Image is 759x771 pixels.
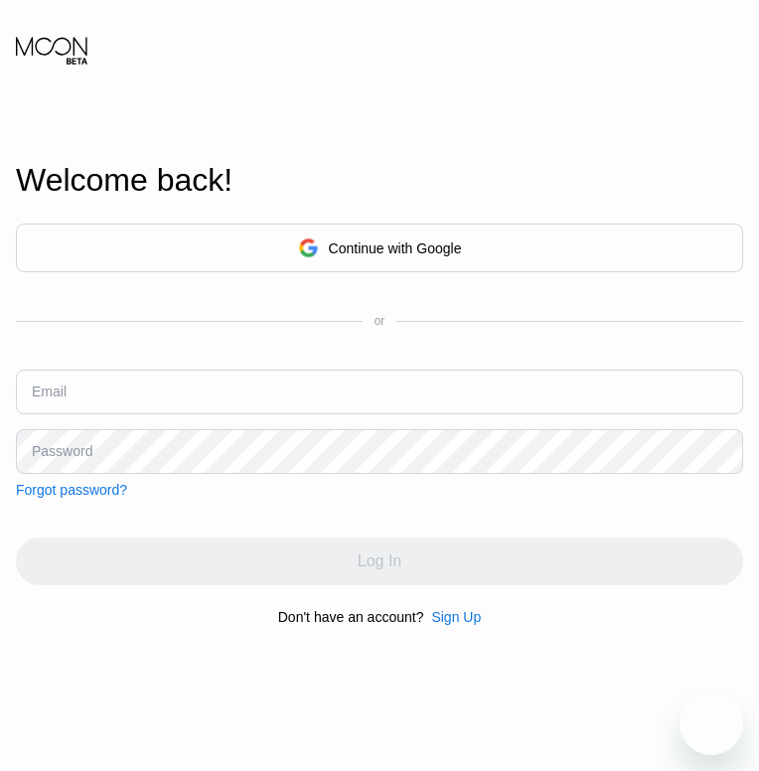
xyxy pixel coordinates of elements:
[423,609,481,625] div: Sign Up
[329,240,462,256] div: Continue with Google
[32,384,67,399] div: Email
[278,609,424,625] div: Don't have an account?
[16,482,127,498] div: Forgot password?
[680,692,743,755] iframe: Button to launch messaging window
[16,224,743,272] div: Continue with Google
[16,162,743,199] div: Welcome back!
[431,609,481,625] div: Sign Up
[375,314,385,328] div: or
[32,443,92,459] div: Password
